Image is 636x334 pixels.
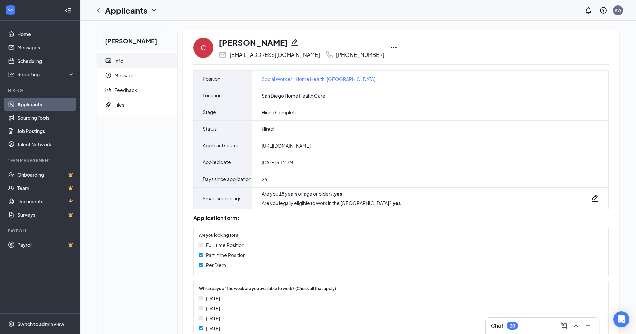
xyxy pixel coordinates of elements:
svg: Email [219,51,227,59]
div: [EMAIL_ADDRESS][DOMAIN_NAME] [230,51,320,58]
svg: Ellipses [390,44,398,52]
svg: Paperclip [105,101,112,108]
span: Per Diem [206,261,226,269]
a: ReportFeedback [97,83,177,97]
div: Info [114,57,123,64]
strong: yes [334,191,342,197]
a: Scheduling [17,54,75,68]
svg: ContactCard [105,57,112,64]
svg: Notifications [584,6,593,14]
svg: Phone [325,51,333,59]
span: Smart screenings [203,190,241,207]
span: [DATE] [206,295,220,302]
h1: [PERSON_NAME] [219,37,288,48]
h1: Applicants [105,5,147,16]
svg: Collapse [65,7,71,14]
svg: ChevronLeft [94,6,102,14]
span: [DATE] [206,325,220,332]
svg: Pencil [291,38,299,46]
span: Are you looking for a: [199,232,240,239]
span: Hiring Complete [262,109,298,116]
span: Full-time Position [206,241,244,249]
div: [PHONE_NUMBER] [336,51,384,58]
svg: ComposeMessage [560,322,568,330]
a: Sourcing Tools [17,111,75,124]
svg: Pencil [591,194,599,202]
div: Reporting [17,71,75,78]
svg: Settings [8,321,15,327]
svg: Minimize [584,322,592,330]
div: Application form: [193,215,609,221]
span: Applicant source [203,137,240,154]
h2: [PERSON_NAME] [97,29,177,50]
a: OnboardingCrown [17,168,75,181]
svg: Report [105,87,112,93]
span: Days since application [203,171,251,187]
span: San Diego Home Health Care [262,92,325,99]
a: SurveysCrown [17,208,75,221]
span: [DATE] 5:12 PM [262,159,293,166]
div: 30 [510,323,515,329]
span: [URL][DOMAIN_NAME] [262,142,311,149]
svg: ChevronUp [572,322,580,330]
a: Messages [17,41,75,54]
svg: WorkstreamLogo [7,7,14,13]
span: Location [203,87,222,104]
span: Position [203,71,220,87]
span: [DATE] [206,305,220,312]
a: DocumentsCrown [17,195,75,208]
a: TeamCrown [17,181,75,195]
span: Status [203,121,217,137]
span: 26 [262,176,267,183]
div: Hiring [8,88,73,93]
span: Applied date [203,154,231,171]
a: Social Worker - Home Health, [GEOGRAPHIC_DATA] [262,75,375,83]
svg: ChevronDown [150,6,158,14]
a: Talent Network [17,138,75,151]
a: ClockMessages [97,68,177,83]
div: Feedback [114,87,137,93]
div: Open Intercom Messenger [613,311,629,327]
a: PaperclipFiles [97,97,177,112]
div: Payroll [8,228,73,234]
a: Applicants [17,98,75,111]
h3: Chat [491,322,503,329]
span: Stage [203,104,216,120]
a: Home [17,27,75,41]
button: ChevronUp [571,320,581,331]
div: C [201,43,206,52]
span: Hired [262,126,274,132]
svg: Clock [105,72,112,79]
div: Switch to admin view [17,321,64,327]
strong: yes [393,200,401,206]
span: Which days of the week are you available to work? (Check all that apply) [199,286,336,292]
svg: QuestionInfo [599,6,607,14]
div: KW [615,7,621,13]
svg: Analysis [8,71,15,78]
button: Minimize [583,320,594,331]
a: PayrollCrown [17,238,75,251]
span: Messages [114,68,172,83]
span: [DATE] [206,315,220,322]
span: Part-time Position [206,251,246,259]
div: Are you legally eligible to work in the [GEOGRAPHIC_DATA]? : [262,200,401,206]
button: ComposeMessage [559,320,569,331]
div: Files [114,101,124,108]
a: Job Postings [17,124,75,138]
div: Are you 18 years of age or older? : [262,190,401,197]
div: Team Management [8,158,73,163]
a: ContactCardInfo [97,53,177,68]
